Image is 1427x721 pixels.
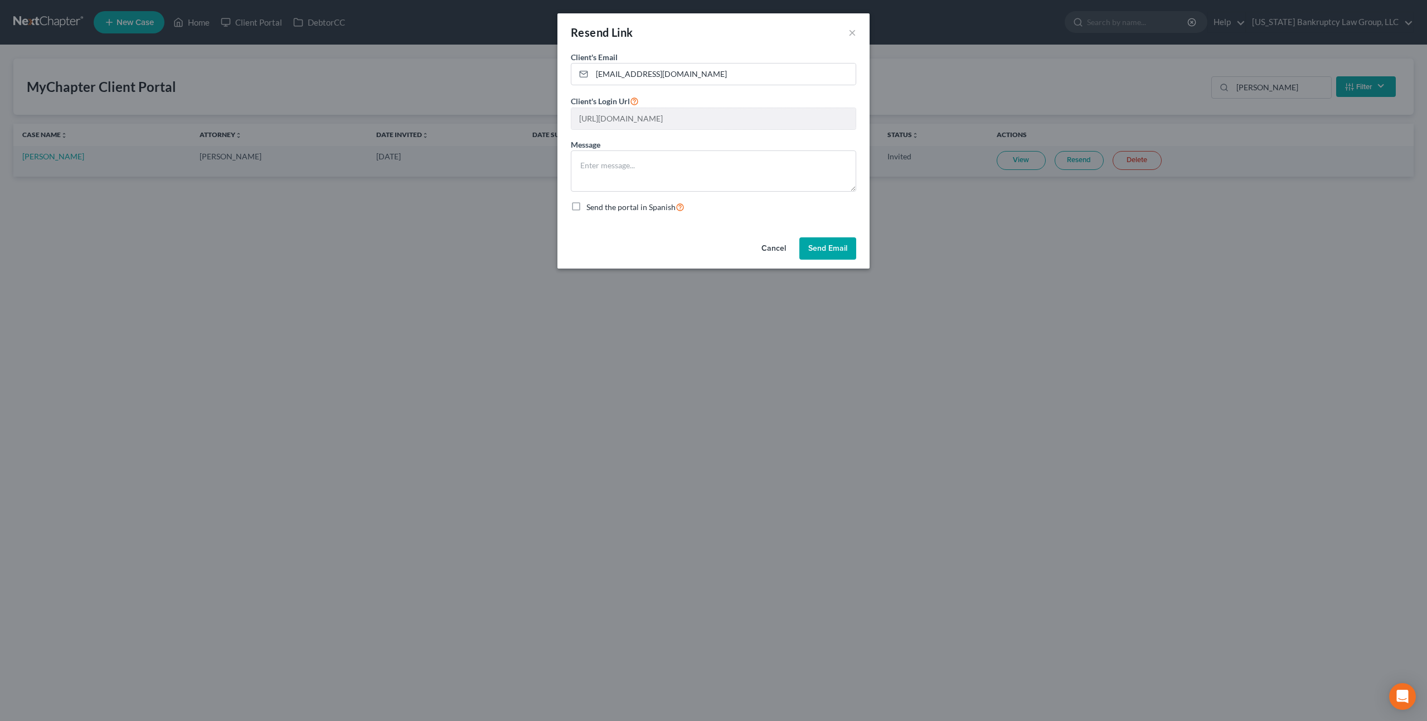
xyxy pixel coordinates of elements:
[753,237,795,260] button: Cancel
[571,25,633,40] div: Resend Link
[571,139,600,150] label: Message
[1389,683,1416,710] div: Open Intercom Messenger
[571,52,618,62] span: Client's Email
[571,94,639,108] label: Client's Login Url
[799,237,856,260] button: Send Email
[571,108,856,129] input: --
[592,64,856,85] input: Enter email...
[586,202,676,212] span: Send the portal in Spanish
[848,26,856,39] button: ×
